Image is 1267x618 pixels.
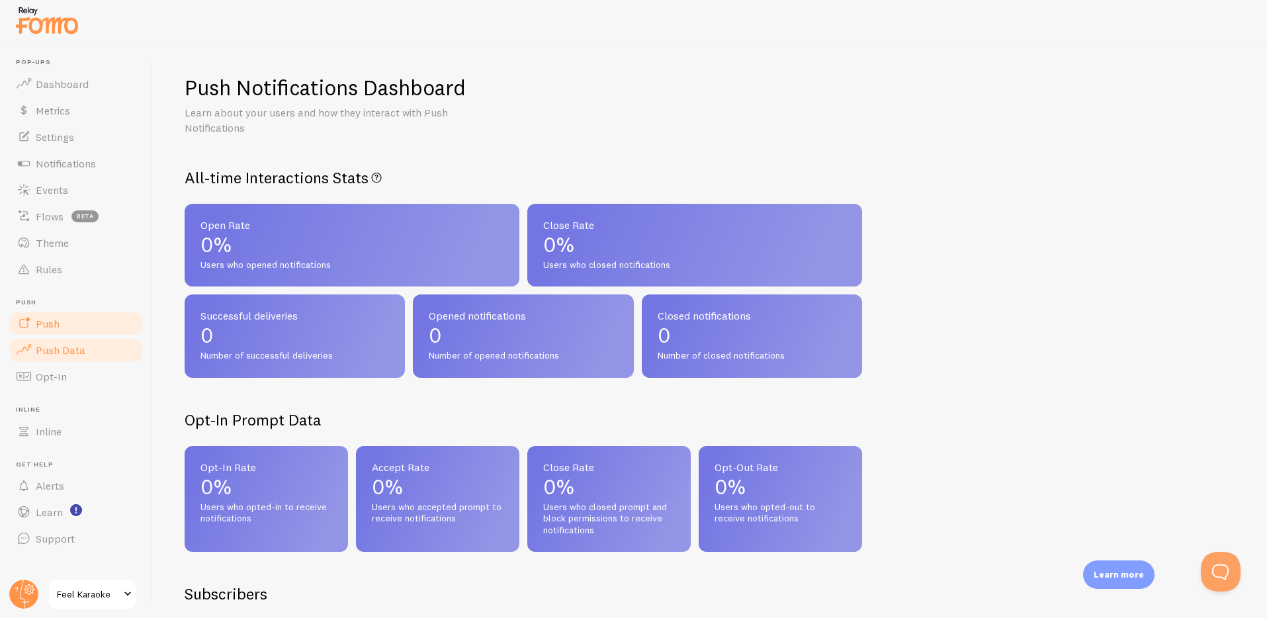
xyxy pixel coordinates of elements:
[36,506,63,519] span: Learn
[543,259,846,271] span: Users who closed notifications
[200,502,332,525] span: Users who opted-in to receive notifications
[200,350,389,362] span: Number of successful deliveries
[8,230,144,256] a: Theme
[658,350,846,362] span: Number of closed notifications
[36,104,70,117] span: Metrics
[715,462,846,472] span: Opt-Out Rate
[8,71,144,97] a: Dashboard
[1094,568,1144,581] p: Learn more
[16,58,144,67] span: Pop-ups
[8,203,144,230] a: Flows beta
[8,256,144,283] a: Rules
[429,350,617,362] span: Number of opened notifications
[200,476,332,498] p: 0%
[8,97,144,124] a: Metrics
[200,220,503,230] span: Open Rate
[8,150,144,177] a: Notifications
[429,325,617,346] p: 0
[8,310,144,337] a: Push
[200,325,389,346] p: 0
[1083,560,1155,589] div: Learn more
[36,157,96,170] span: Notifications
[200,259,503,271] span: Users who opened notifications
[543,476,675,498] p: 0%
[8,525,144,552] a: Support
[36,343,85,357] span: Push Data
[8,363,144,390] a: Opt-In
[185,584,267,604] h2: Subscribers
[715,502,846,525] span: Users who opted-out to receive notifications
[372,462,503,472] span: Accept Rate
[185,410,862,430] h2: Opt-In Prompt Data
[36,479,64,492] span: Alerts
[658,325,846,346] p: 0
[200,462,332,472] span: Opt-In Rate
[658,310,846,321] span: Closed notifications
[36,532,75,545] span: Support
[8,177,144,203] a: Events
[185,105,502,136] p: Learn about your users and how they interact with Push Notifications
[543,502,675,537] span: Users who closed prompt and block permissions to receive notifications
[185,74,466,101] h1: Push Notifications Dashboard
[543,220,846,230] span: Close Rate
[715,476,846,498] p: 0%
[36,130,74,144] span: Settings
[8,499,144,525] a: Learn
[185,167,862,188] h2: All-time Interactions Stats
[1201,552,1241,592] iframe: Help Scout Beacon - Open
[200,310,389,321] span: Successful deliveries
[36,210,64,223] span: Flows
[372,476,503,498] p: 0%
[8,418,144,445] a: Inline
[48,578,137,610] a: Feel Karaoke
[16,406,144,414] span: Inline
[543,234,846,255] p: 0%
[57,586,120,602] span: Feel Karaoke
[36,236,69,249] span: Theme
[36,317,60,330] span: Push
[429,310,617,321] span: Opened notifications
[16,461,144,469] span: Get Help
[16,298,144,307] span: Push
[36,425,62,438] span: Inline
[14,3,80,37] img: fomo-relay-logo-orange.svg
[36,263,62,276] span: Rules
[8,472,144,499] a: Alerts
[36,370,67,383] span: Opt-In
[71,210,99,222] span: beta
[372,502,503,525] span: Users who accepted prompt to receive notifications
[36,77,89,91] span: Dashboard
[8,337,144,363] a: Push Data
[36,183,68,197] span: Events
[8,124,144,150] a: Settings
[543,462,675,472] span: Close Rate
[70,504,82,516] svg: <p>Watch New Feature Tutorials!</p>
[200,234,503,255] p: 0%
